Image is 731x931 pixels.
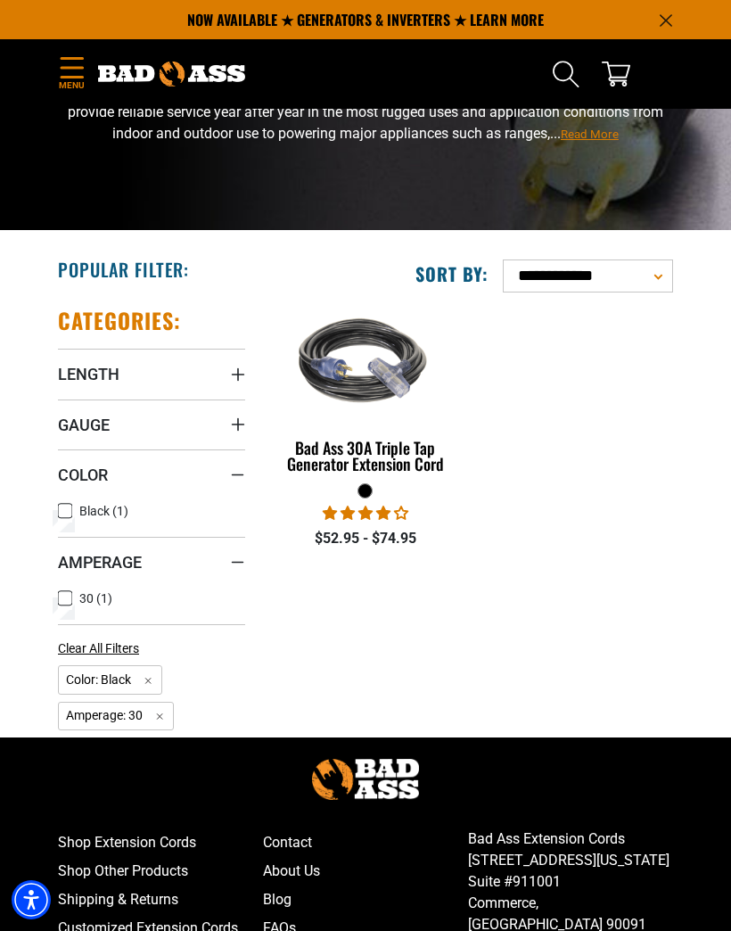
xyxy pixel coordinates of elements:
h2: Categories: [58,307,181,334]
span: Length [58,364,119,384]
span: 4.00 stars [323,505,408,522]
span: Color [58,465,108,485]
a: Blog [263,886,468,914]
span: Read More [561,128,619,141]
img: black [271,278,460,448]
a: About Us [263,857,468,886]
summary: Menu [58,54,85,95]
span: Black (1) [79,505,128,517]
label: Sort by: [415,262,489,285]
summary: Gauge [58,400,245,449]
span: Amperage [58,552,142,573]
div: Bad Ass 30A Triple Tap Generator Extension Cord [272,440,459,472]
h2: Popular Filter: [58,258,189,281]
a: cart [602,60,630,88]
div: $52.95 - $74.95 [272,528,459,549]
p: Bad Ass Extension cords takes pride in offering high-quality extension cords and accessories that... [58,80,673,144]
a: Amperage: 30 [58,706,174,723]
a: black Bad Ass 30A Triple Tap Generator Extension Cord [272,307,459,482]
div: Accessibility Menu [12,880,51,919]
span: Amperage: 30 [58,702,174,731]
summary: Search [552,60,580,88]
span: Gauge [58,415,110,435]
span: Color: Black [58,665,162,695]
summary: Color [58,449,245,499]
span: Menu [58,78,85,92]
a: Color: Black [58,671,162,688]
summary: Amperage [58,537,245,587]
a: Shop Extension Cords [58,828,263,857]
a: Shipping & Returns [58,886,263,914]
a: Clear All Filters [58,639,146,658]
img: Bad Ass Extension Cords [98,62,245,87]
span: 30 (1) [79,592,112,605]
summary: Length [58,349,245,399]
img: Bad Ass Extension Cords [312,759,419,799]
a: Shop Other Products [58,857,263,886]
a: Contact [263,828,468,857]
span: Clear All Filters [58,641,139,655]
